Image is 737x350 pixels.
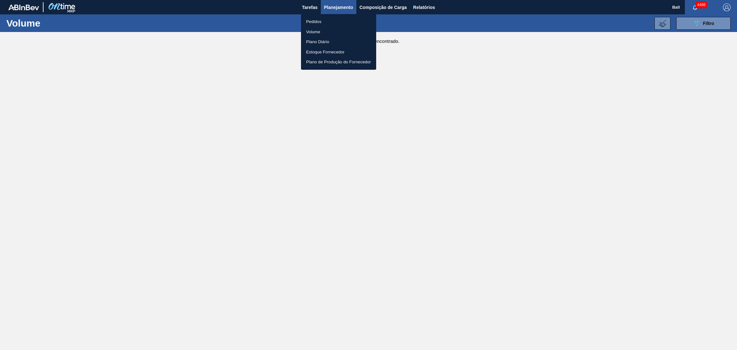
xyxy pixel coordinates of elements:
a: Plano Diário [301,37,376,47]
a: Volume [301,27,376,37]
a: Pedidos [301,17,376,27]
a: Plano de Produção do Fornecedor [301,57,376,67]
a: Estoque Fornecedor [301,47,376,57]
